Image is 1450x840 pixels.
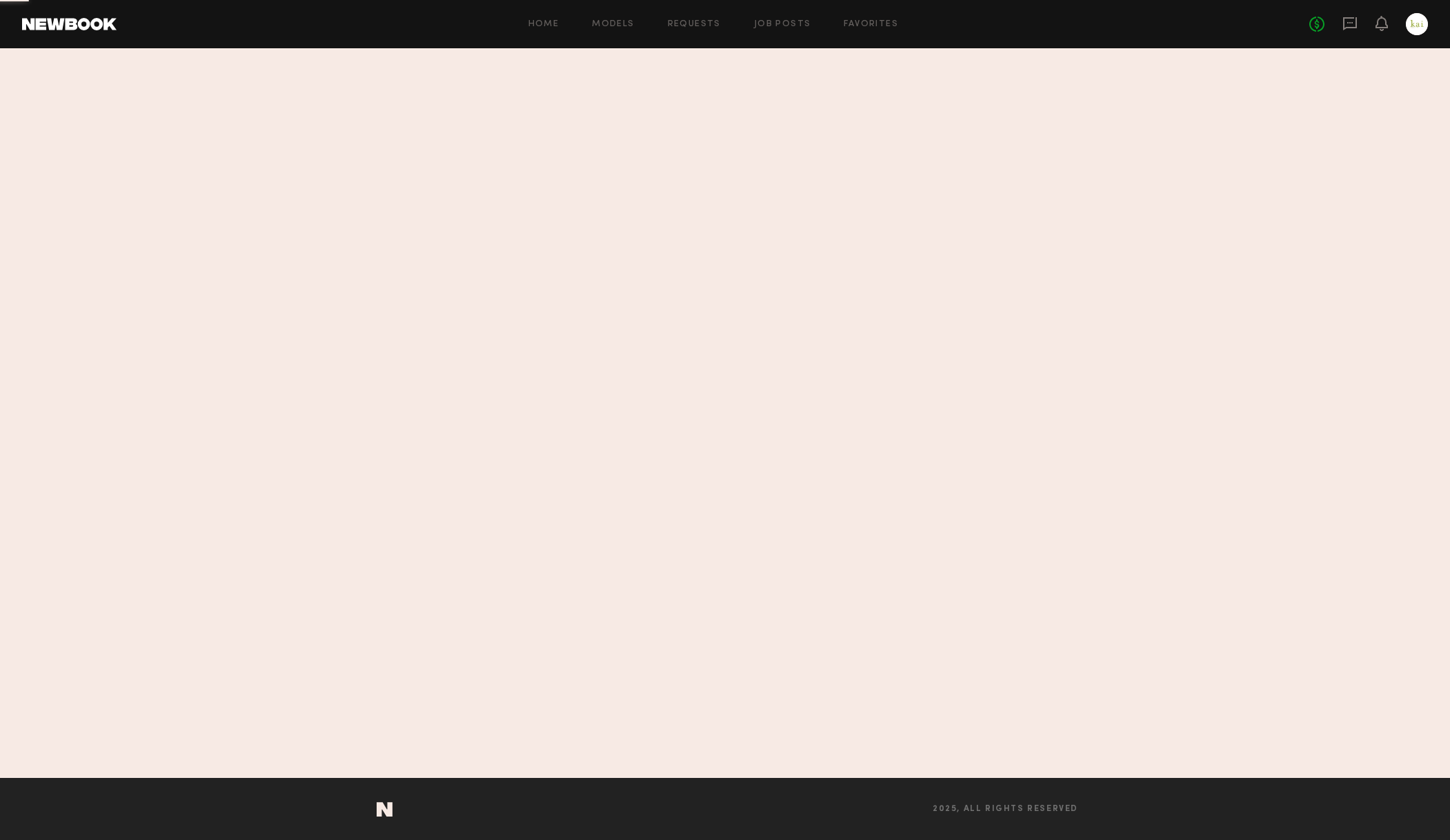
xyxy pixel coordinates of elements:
[528,20,559,29] a: Home
[668,20,721,29] a: Requests
[592,20,634,29] a: Models
[844,20,898,29] a: Favorites
[1406,13,1428,35] a: M
[754,20,811,29] a: Job Posts
[933,805,1078,814] span: 2025, all rights reserved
